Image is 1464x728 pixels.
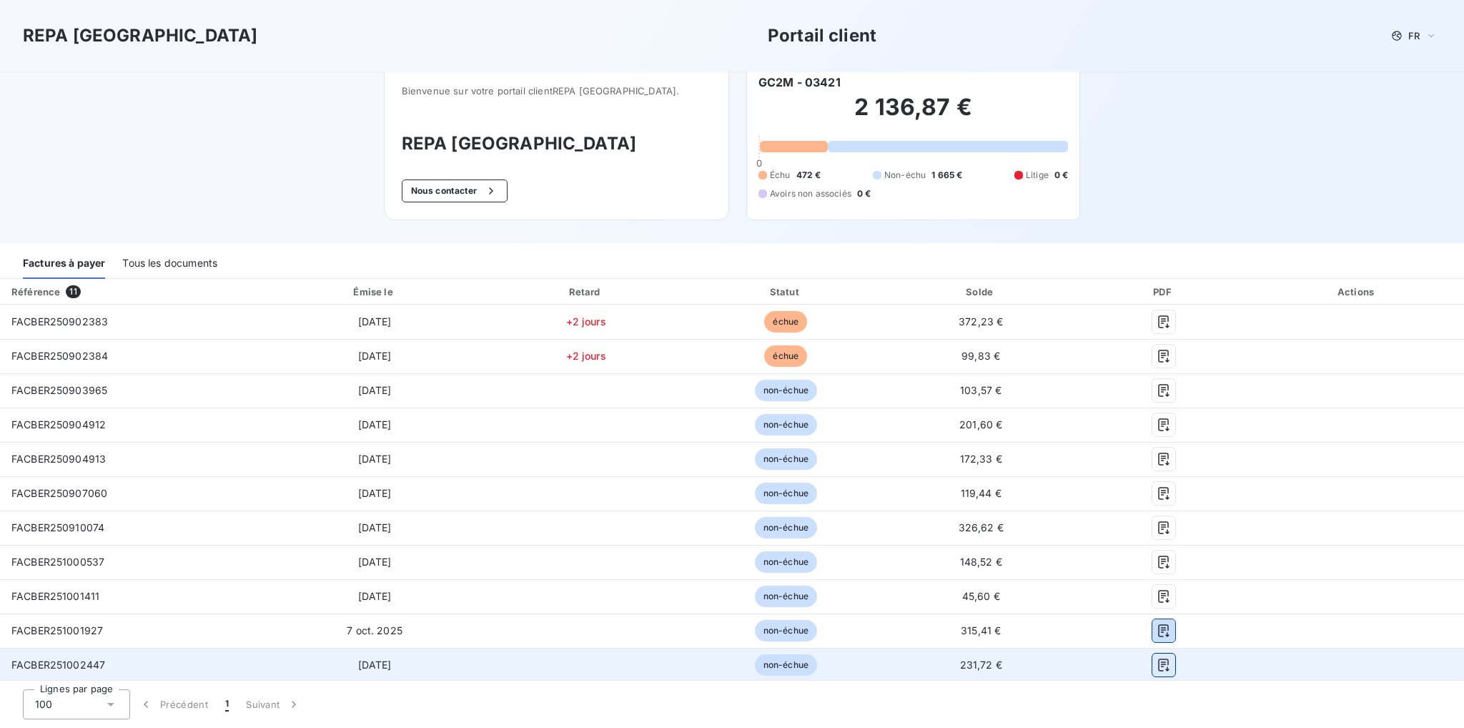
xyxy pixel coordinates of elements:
[755,620,817,641] span: non-échue
[217,689,237,719] button: 1
[566,315,606,328] span: +2 jours
[960,659,1002,671] span: 231,72 €
[66,285,80,298] span: 11
[755,586,817,607] span: non-échue
[857,187,871,200] span: 0 €
[23,249,105,279] div: Factures à payer
[961,624,1001,636] span: 315,41 €
[225,697,229,712] span: 1
[961,350,1000,362] span: 99,83 €
[402,131,711,157] h3: REPA [GEOGRAPHIC_DATA]
[11,315,108,328] span: FACBER250902383
[566,350,606,362] span: +2 jours
[690,285,881,299] div: Statut
[755,448,817,470] span: non-échue
[11,624,103,636] span: FACBER251001927
[884,169,926,182] span: Non-échu
[358,487,392,499] span: [DATE]
[358,659,392,671] span: [DATE]
[959,315,1003,328] span: 372,23 €
[11,590,99,602] span: FACBER251001411
[35,697,52,712] span: 100
[130,689,217,719] button: Précédent
[755,380,817,401] span: non-échue
[11,286,60,297] div: Référence
[755,414,817,436] span: non-échue
[1054,169,1068,182] span: 0 €
[358,590,392,602] span: [DATE]
[358,350,392,362] span: [DATE]
[755,654,817,676] span: non-échue
[11,453,106,465] span: FACBER250904913
[358,556,392,568] span: [DATE]
[11,659,105,671] span: FACBER251002447
[770,187,851,200] span: Avoirs non associés
[755,517,817,538] span: non-échue
[11,384,107,396] span: FACBER250903965
[962,590,1000,602] span: 45,60 €
[1408,30,1420,41] span: FR
[11,350,108,362] span: FACBER250902384
[758,93,1068,136] h2: 2 136,87 €
[756,157,762,169] span: 0
[887,285,1074,299] div: Solde
[11,487,107,499] span: FACBER250907060
[11,521,104,533] span: FACBER250910074
[122,249,217,279] div: Tous les documents
[1080,285,1247,299] div: PDF
[796,169,821,182] span: 472 €
[758,74,841,91] h6: GC2M - 03421
[402,179,508,202] button: Nous contacter
[358,384,392,396] span: [DATE]
[358,453,392,465] span: [DATE]
[961,487,1001,499] span: 119,44 €
[358,521,392,533] span: [DATE]
[931,169,962,182] span: 1 665 €
[764,345,807,367] span: échue
[23,23,257,49] h3: REPA [GEOGRAPHIC_DATA]
[358,315,392,328] span: [DATE]
[959,521,1004,533] span: 326,62 €
[1253,285,1461,299] div: Actions
[960,384,1001,396] span: 103,57 €
[488,285,684,299] div: Retard
[11,556,104,568] span: FACBER251000537
[764,311,807,333] span: échue
[1026,169,1049,182] span: Litige
[358,418,392,431] span: [DATE]
[755,483,817,504] span: non-échue
[402,85,711,97] span: Bienvenue sur votre portail client REPA [GEOGRAPHIC_DATA] .
[237,689,310,719] button: Suivant
[960,453,1002,465] span: 172,33 €
[960,556,1002,568] span: 148,52 €
[347,624,402,636] span: 7 oct. 2025
[770,169,791,182] span: Échu
[959,418,1002,431] span: 201,60 €
[11,418,106,431] span: FACBER250904912
[267,285,482,299] div: Émise le
[768,23,876,49] h3: Portail client
[755,551,817,573] span: non-échue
